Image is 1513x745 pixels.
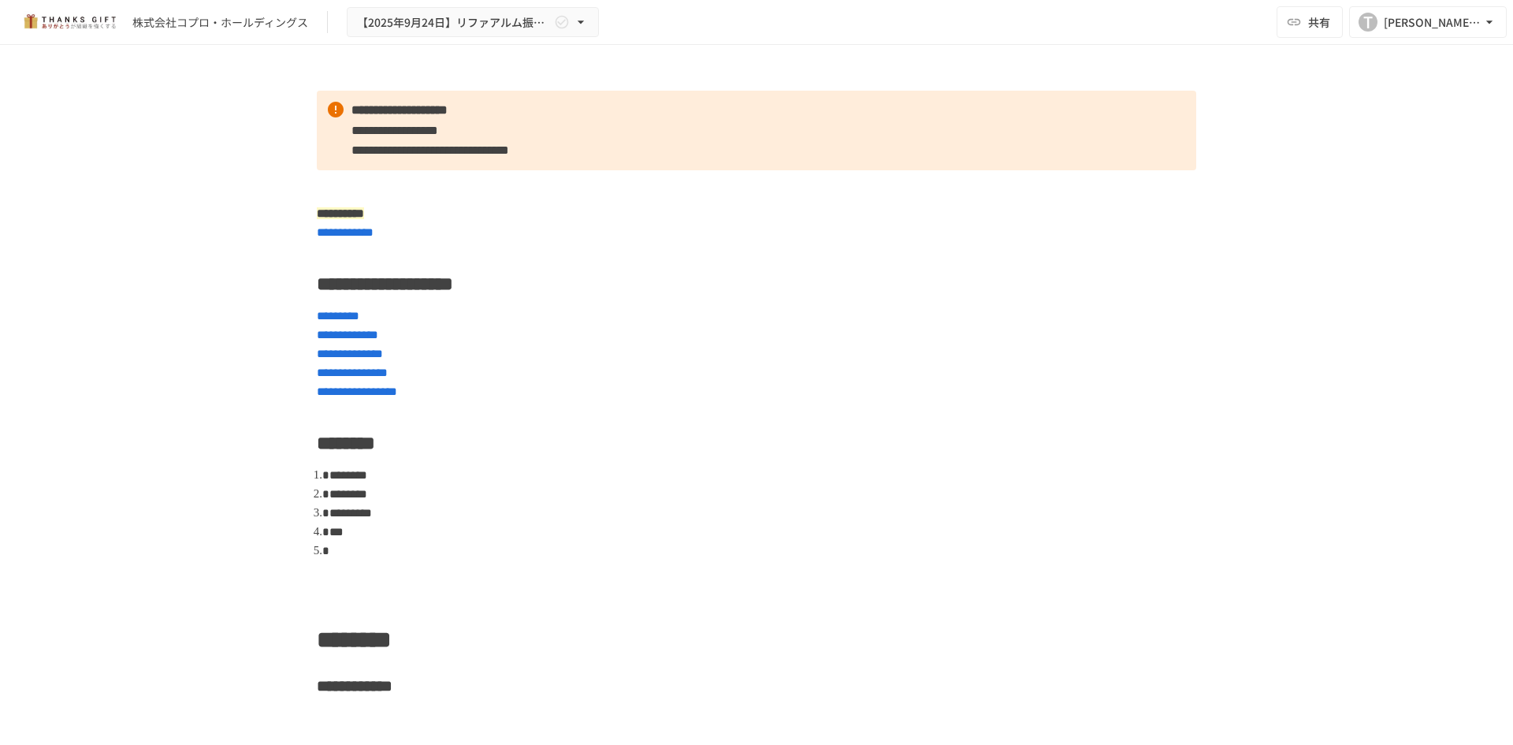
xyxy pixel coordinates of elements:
[1308,13,1330,31] span: 共有
[1277,6,1343,38] button: 共有
[1349,6,1507,38] button: T[PERSON_NAME][EMAIL_ADDRESS][DOMAIN_NAME]
[19,9,120,35] img: mMP1OxWUAhQbsRWCurg7vIHe5HqDpP7qZo7fRoNLXQh
[357,13,551,32] span: 【2025年9月24日】リファアルム振り返りミーティング
[1384,13,1481,32] div: [PERSON_NAME][EMAIL_ADDRESS][DOMAIN_NAME]
[132,14,308,31] div: 株式会社コプロ・ホールディングス
[1359,13,1377,32] div: T
[347,7,599,38] button: 【2025年9月24日】リファアルム振り返りミーティング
